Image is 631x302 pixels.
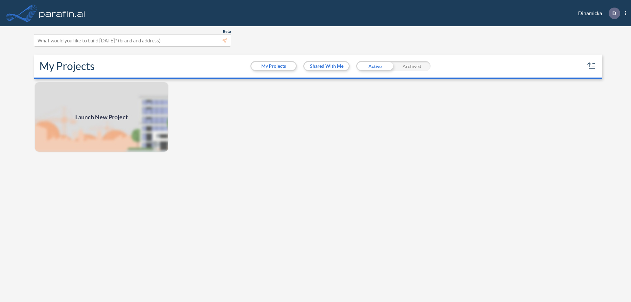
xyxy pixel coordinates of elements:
[34,81,169,152] img: add
[393,61,431,71] div: Archived
[612,10,616,16] p: D
[304,62,349,70] button: Shared With Me
[75,113,128,122] span: Launch New Project
[34,81,169,152] a: Launch New Project
[586,61,597,71] button: sort
[568,8,626,19] div: Dinamicka
[251,62,296,70] button: My Projects
[39,60,95,72] h2: My Projects
[356,61,393,71] div: Active
[38,7,86,20] img: logo
[223,29,231,34] span: Beta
